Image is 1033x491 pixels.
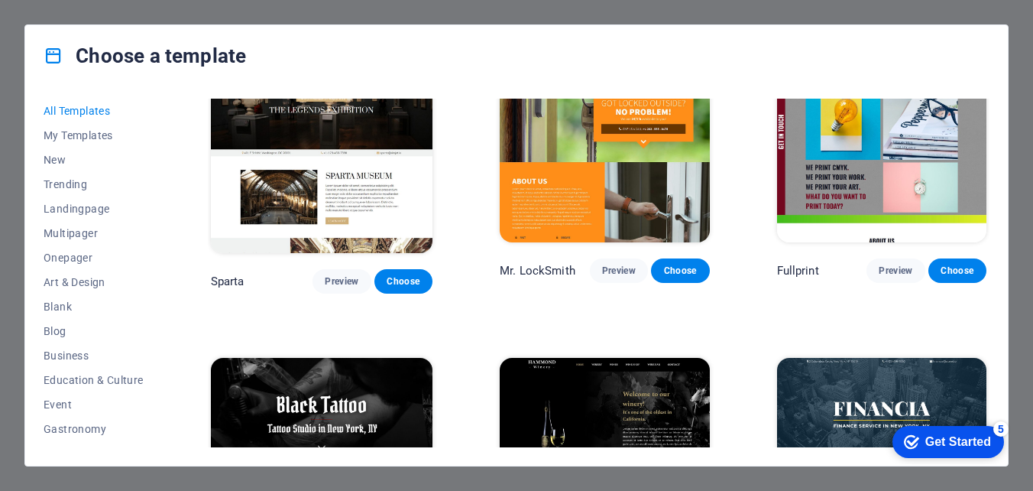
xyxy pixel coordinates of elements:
[44,252,144,264] span: Onepager
[44,398,144,411] span: Event
[44,368,144,392] button: Education & Culture
[45,17,111,31] div: Get Started
[44,441,144,466] button: Health
[44,203,144,215] span: Landingpage
[44,417,144,441] button: Gastronomy
[44,270,144,294] button: Art & Design
[44,221,144,245] button: Multipager
[44,325,144,337] span: Blog
[44,343,144,368] button: Business
[44,154,144,166] span: New
[941,265,974,277] span: Choose
[312,269,371,294] button: Preview
[651,259,709,283] button: Choose
[777,263,819,278] p: Fullprint
[113,3,128,18] div: 5
[879,265,912,277] span: Preview
[44,105,144,117] span: All Templates
[211,274,244,289] p: Sparta
[663,265,697,277] span: Choose
[44,301,144,313] span: Blank
[44,294,144,319] button: Blank
[777,49,987,242] img: Fullprint
[500,49,709,242] img: Mr. LockSmith
[44,99,144,123] button: All Templates
[44,44,246,68] h4: Choose a template
[44,172,144,197] button: Trending
[325,275,358,288] span: Preview
[44,123,144,148] button: My Templates
[211,49,432,254] img: Sparta
[44,148,144,172] button: New
[44,350,144,362] span: Business
[500,263,575,278] p: Mr. LockSmith
[374,269,432,294] button: Choose
[44,423,144,435] span: Gastronomy
[44,129,144,141] span: My Templates
[44,178,144,190] span: Trending
[44,276,144,288] span: Art & Design
[602,265,636,277] span: Preview
[44,392,144,417] button: Event
[12,8,124,40] div: Get Started 5 items remaining, 0% complete
[44,197,144,221] button: Landingpage
[928,259,986,283] button: Choose
[590,259,648,283] button: Preview
[387,275,420,288] span: Choose
[44,245,144,270] button: Onepager
[44,374,144,386] span: Education & Culture
[44,319,144,343] button: Blog
[866,259,925,283] button: Preview
[44,227,144,239] span: Multipager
